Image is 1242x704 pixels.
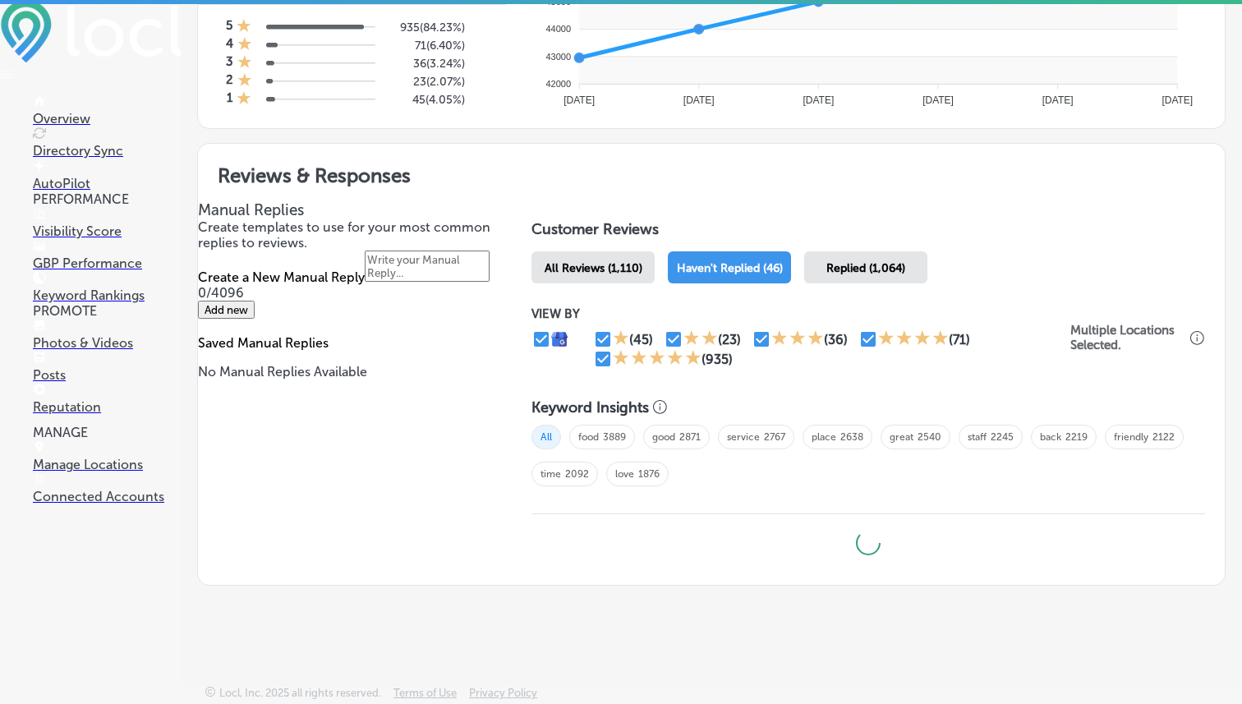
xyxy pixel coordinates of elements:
[33,335,181,351] p: Photos & Videos
[677,261,783,275] span: Haven't Replied (46)
[1040,431,1061,443] a: back
[613,349,701,369] div: 5 Stars
[33,399,181,415] p: Reputation
[613,329,629,349] div: 1 Star
[1065,431,1088,443] a: 2219
[918,431,941,443] a: 2540
[33,208,181,239] a: Visibility Score
[237,90,251,108] div: 1 Star
[840,431,863,443] a: 2638
[764,431,785,443] a: 2767
[198,364,499,380] p: No Manual Replies Available
[531,220,1205,245] h1: Customer Reviews
[1070,323,1186,352] p: Multiple Locations Selected.
[546,52,572,62] tspan: 43000
[679,431,701,443] a: 2871
[531,306,1070,321] p: VIEW BY
[198,301,255,319] button: Add new
[198,285,499,301] p: 0/4096
[33,111,181,127] p: Overview
[198,219,499,251] p: Create templates to use for your most common replies to reviews.
[33,255,181,271] p: GBP Performance
[33,457,181,472] p: Manage Locations
[33,425,181,440] p: MANAGE
[33,489,181,504] p: Connected Accounts
[812,431,836,443] a: place
[365,251,490,282] textarea: Create your Quick Reply
[226,36,233,54] h4: 4
[826,261,905,275] span: Replied (1,064)
[237,18,251,36] div: 1 Star
[33,384,181,415] a: Reputation
[198,269,365,285] label: Create a New Manual Reply
[578,431,599,443] a: food
[33,143,181,159] p: Directory Sync
[33,160,181,191] a: AutoPilot
[718,332,741,347] div: (23)
[878,329,949,349] div: 4 Stars
[629,332,653,347] div: (45)
[226,54,233,72] h4: 3
[683,94,715,106] tspan: [DATE]
[991,431,1014,443] a: 2245
[388,93,465,107] h5: 45 ( 4.05% )
[565,468,589,480] a: 2092
[968,431,987,443] a: staff
[388,57,465,71] h5: 36 ( 3.24% )
[33,367,181,383] p: Posts
[603,431,626,443] a: 3889
[563,94,595,106] tspan: [DATE]
[237,36,252,54] div: 1 Star
[683,329,718,349] div: 2 Stars
[33,441,181,472] a: Manage Locations
[531,398,649,416] h3: Keyword Insights
[33,223,181,239] p: Visibility Score
[33,272,181,303] a: Keyword Rankings
[803,94,834,106] tspan: [DATE]
[226,18,232,36] h4: 5
[1161,94,1193,106] tspan: [DATE]
[388,39,465,53] h5: 71 ( 6.40% )
[33,288,181,303] p: Keyword Rankings
[540,468,561,480] a: time
[33,95,181,127] a: Overview
[227,90,232,108] h4: 1
[949,332,970,347] div: (71)
[771,329,824,349] div: 3 Stars
[388,75,465,89] h5: 23 ( 2.07% )
[33,176,181,191] p: AutoPilot
[219,687,381,699] p: Locl, Inc. 2025 all rights reserved.
[727,431,760,443] a: service
[33,240,181,271] a: GBP Performance
[198,335,329,351] label: Saved Manual Replies
[1042,94,1074,106] tspan: [DATE]
[546,79,572,89] tspan: 42000
[33,352,181,383] a: Posts
[198,144,1225,200] h2: Reviews & Responses
[701,352,733,367] div: (935)
[546,24,572,34] tspan: 44000
[638,468,660,480] a: 1876
[890,431,913,443] a: great
[531,425,561,449] span: All
[33,127,181,159] a: Directory Sync
[1114,431,1148,443] a: friendly
[1152,431,1175,443] a: 2122
[33,303,181,319] p: PROMOTE
[922,94,954,106] tspan: [DATE]
[33,473,181,504] a: Connected Accounts
[237,54,252,72] div: 1 Star
[652,431,675,443] a: good
[33,191,181,207] p: PERFORMANCE
[237,72,252,90] div: 1 Star
[226,72,233,90] h4: 2
[388,21,465,35] h5: 935 ( 84.23% )
[545,261,642,275] span: All Reviews (1,110)
[33,320,181,351] a: Photos & Videos
[824,332,848,347] div: (36)
[198,200,499,219] h3: Manual Replies
[615,468,634,480] a: love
